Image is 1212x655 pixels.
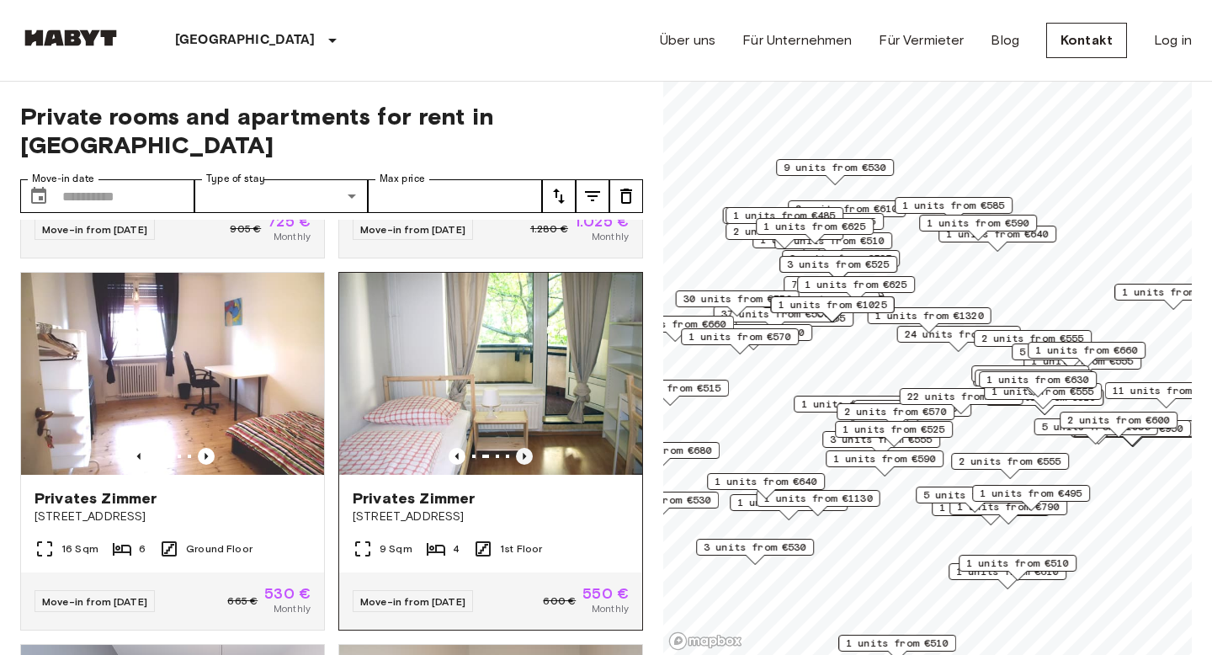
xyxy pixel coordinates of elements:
[32,172,94,186] label: Move-in date
[1012,343,1130,370] div: Map marker
[1028,342,1146,368] div: Map marker
[784,276,901,302] div: Map marker
[609,179,643,213] button: tune
[959,555,1076,581] div: Map marker
[826,450,944,477] div: Map marker
[791,277,894,292] span: 7 units from €585
[737,495,840,510] span: 1 units from €570
[779,297,887,312] span: 1 units from €1025
[611,380,729,406] div: Map marker
[715,474,817,489] span: 1 units from €640
[42,595,147,608] span: Move-in from [DATE]
[927,216,1029,231] span: 1 units from €590
[339,273,642,475] img: Marketing picture of unit DE-01-093-04M
[763,219,866,234] span: 1 units from €625
[198,448,215,465] button: Previous image
[787,257,890,272] span: 3 units from €525
[582,586,629,601] span: 550 €
[542,179,576,213] button: tune
[730,494,848,520] div: Map marker
[704,540,806,555] span: 3 units from €530
[788,200,906,226] div: Map marker
[837,403,954,429] div: Map marker
[1019,344,1122,359] span: 5 units from €660
[879,30,964,51] a: Für Vermieter
[771,296,895,322] div: Map marker
[1067,413,1170,428] span: 2 units from €600
[453,541,460,556] span: 4
[782,250,900,276] div: Map marker
[779,256,897,282] div: Map marker
[959,454,1061,469] span: 2 units from €555
[923,487,1026,503] span: 5 units from €590
[757,490,880,516] div: Map marker
[676,290,800,317] div: Map marker
[833,451,936,466] span: 1 units from €590
[516,448,533,465] button: Previous image
[274,601,311,616] span: Monthly
[971,365,1089,391] div: Map marker
[756,218,874,244] div: Map marker
[830,432,933,447] span: 3 units from €555
[784,160,886,175] span: 9 units from €530
[900,388,1023,414] div: Map marker
[592,229,629,244] span: Monthly
[789,251,892,266] span: 3 units from €525
[897,326,1021,352] div: Map marker
[609,443,712,458] span: 1 units from €680
[42,223,147,236] span: Move-in from [DATE]
[905,327,1013,342] span: 24 units from €530
[742,30,852,51] a: Für Unternehmen
[966,556,1069,571] span: 1 units from €510
[801,397,904,412] span: 1 units from €725
[227,594,258,609] span: 665 €
[20,272,325,631] a: Previous imagePrevious imagePrivates Zimmer[STREET_ADDRESS]16 Sqm6Ground FloorMove-in from [DATE]...
[353,488,475,509] span: Privates Zimmer
[530,221,568,237] span: 1.280 €
[22,179,56,213] button: Choose date
[681,328,799,354] div: Map marker
[919,215,1037,241] div: Map marker
[843,422,945,437] span: 1 units from €525
[795,201,898,216] span: 2 units from €610
[268,214,311,229] span: 725 €
[726,207,843,233] div: Map marker
[543,594,576,609] span: 600 €
[723,207,847,233] div: Map marker
[861,401,964,416] span: 4 units from €605
[764,491,873,506] span: 1 units from €1130
[609,493,711,508] span: 4 units from €530
[360,223,465,236] span: Move-in from [DATE]
[1046,23,1127,58] a: Kontakt
[991,30,1019,51] a: Blog
[264,586,311,601] span: 530 €
[822,431,940,457] div: Map marker
[576,179,609,213] button: tune
[683,291,792,306] span: 30 units from €570
[986,372,1089,387] span: 1 units from €630
[20,29,121,46] img: Habyt
[130,448,147,465] button: Previous image
[782,233,885,248] span: 2 units from €510
[979,371,1097,397] div: Map marker
[696,539,814,565] div: Map marker
[21,273,324,475] img: Marketing picture of unit DE-01-029-04M
[853,400,971,426] div: Map marker
[907,389,1016,404] span: 22 units from €575
[175,30,316,51] p: [GEOGRAPHIC_DATA]
[946,226,1049,242] span: 1 units from €640
[61,541,98,556] span: 16 Sqm
[624,317,726,332] span: 1 units from €660
[619,381,721,396] span: 1 units from €515
[35,509,311,525] span: [STREET_ADDRESS]
[895,197,1013,223] div: Map marker
[660,30,715,51] a: Über uns
[776,159,894,185] div: Map marker
[956,564,1059,579] span: 1 units from €610
[1060,412,1177,438] div: Map marker
[949,563,1066,589] div: Map marker
[733,208,836,223] span: 1 units from €485
[360,595,465,608] span: Move-in from [DATE]
[1035,343,1138,358] span: 1 units from €660
[380,172,425,186] label: Max price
